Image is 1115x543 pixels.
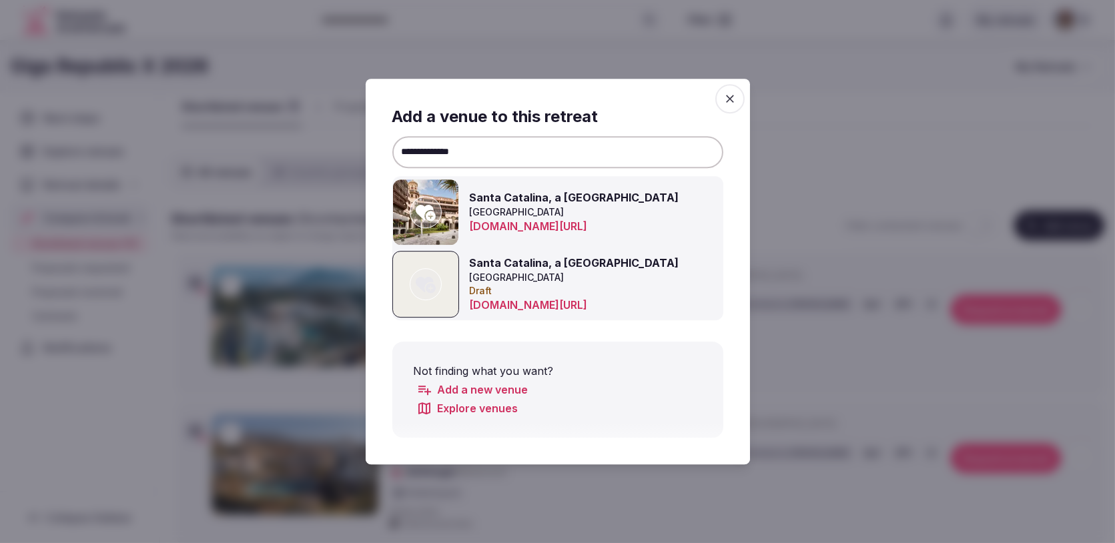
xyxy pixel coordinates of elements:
[414,363,702,379] p: Not finding what you want?
[470,189,683,205] h3: Santa Catalina, a [GEOGRAPHIC_DATA]
[416,400,518,416] a: Explore venues
[470,271,683,284] p: [GEOGRAPHIC_DATA]
[393,179,458,245] img: Santa Catalina, a Royal Hideaway Hotel
[470,297,641,313] a: [DOMAIN_NAME][URL]
[470,255,683,271] h3: Santa Catalina, a [GEOGRAPHIC_DATA]
[470,205,683,219] p: [GEOGRAPHIC_DATA]
[470,284,683,298] p: Draft
[392,105,723,128] h2: Add a venue to this retreat
[470,219,641,235] a: [DOMAIN_NAME][URL]
[416,382,528,398] a: Add a new venue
